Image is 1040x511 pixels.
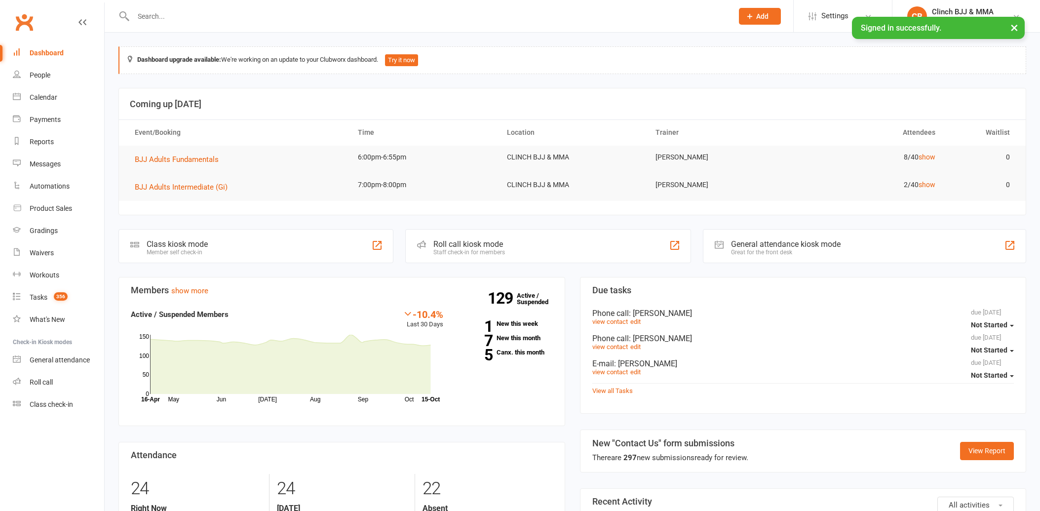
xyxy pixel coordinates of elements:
div: Phone call [592,334,1014,343]
div: Gradings [30,227,58,235]
a: Gradings [13,220,104,242]
strong: Active / Suspended Members [131,310,229,319]
button: BJJ Adults Intermediate (Gi) [135,181,234,193]
a: 7New this month [458,335,552,341]
span: Not Started [971,346,1007,354]
div: Waivers [30,249,54,257]
div: Clinch Martial Arts Ltd [932,16,1000,25]
th: Trainer [647,120,795,145]
span: : [PERSON_NAME] [614,359,677,368]
div: What's New [30,315,65,323]
a: View all Tasks [592,387,633,394]
a: show more [171,286,208,295]
button: Not Started [971,316,1014,334]
div: Automations [30,182,70,190]
a: view contact [592,343,628,351]
a: 129Active / Suspended [517,285,560,313]
td: 2/40 [796,173,944,197]
h3: Coming up [DATE] [130,99,1015,109]
a: Payments [13,109,104,131]
div: We're working on an update to your Clubworx dashboard. [118,46,1026,74]
span: BJJ Adults Intermediate (Gi) [135,183,228,192]
span: : [PERSON_NAME] [629,309,692,318]
div: 22 [423,474,553,504]
h3: Attendance [131,450,553,460]
strong: 129 [488,291,517,306]
div: Roll call [30,378,53,386]
a: Class kiosk mode [13,393,104,416]
td: 0 [944,146,1019,169]
div: Payments [30,116,61,123]
th: Waitlist [944,120,1019,145]
th: Attendees [796,120,944,145]
button: Try it now [385,54,418,66]
div: E-mail [592,359,1014,368]
td: CLINCH BJJ & MMA [498,146,647,169]
h3: Recent Activity [592,497,1014,507]
div: Tasks [30,293,47,301]
a: view contact [592,318,628,325]
button: × [1005,17,1023,38]
a: Reports [13,131,104,153]
div: Product Sales [30,204,72,212]
input: Search... [130,9,726,23]
strong: 7 [458,333,493,348]
span: BJJ Adults Fundamentals [135,155,219,164]
a: Clubworx [12,10,37,35]
a: General attendance kiosk mode [13,349,104,371]
div: General attendance kiosk mode [731,239,841,249]
span: Not Started [971,371,1007,379]
div: Last 30 Days [403,309,443,330]
a: edit [630,368,641,376]
a: Automations [13,175,104,197]
a: Dashboard [13,42,104,64]
strong: Dashboard upgrade available: [137,56,221,63]
td: CLINCH BJJ & MMA [498,173,647,197]
strong: 297 [623,453,637,462]
a: What's New [13,309,104,331]
div: Calendar [30,93,57,101]
h3: Members [131,285,553,295]
div: Class kiosk mode [147,239,208,249]
button: Not Started [971,341,1014,359]
div: Clinch BJJ & MMA [932,7,1000,16]
div: Class check-in [30,400,73,408]
span: Settings [821,5,848,27]
a: Tasks 356 [13,286,104,309]
a: Calendar [13,86,104,109]
a: Product Sales [13,197,104,220]
th: Time [349,120,498,145]
div: Dashboard [30,49,64,57]
div: Great for the front desk [731,249,841,256]
td: 0 [944,173,1019,197]
a: view contact [592,368,628,376]
strong: 1 [458,319,493,334]
button: Not Started [971,366,1014,384]
td: 7:00pm-8:00pm [349,173,498,197]
span: Signed in successfully. [861,23,941,33]
span: : [PERSON_NAME] [629,334,692,343]
a: Waivers [13,242,104,264]
div: CB [907,6,927,26]
div: Phone call [592,309,1014,318]
div: People [30,71,50,79]
div: Workouts [30,271,59,279]
div: There are new submissions ready for review. [592,452,748,464]
a: 5Canx. this month [458,349,552,355]
div: Reports [30,138,54,146]
a: show [919,181,935,189]
strong: 5 [458,348,493,362]
a: edit [630,343,641,351]
th: Event/Booking [126,120,349,145]
h3: Due tasks [592,285,1014,295]
a: 1New this week [458,320,552,327]
div: General attendance [30,356,90,364]
a: View Report [960,442,1014,460]
span: Add [756,12,769,20]
div: 24 [131,474,262,504]
div: Member self check-in [147,249,208,256]
span: 356 [54,292,68,301]
div: -10.4% [403,309,443,319]
a: show [919,153,935,161]
td: [PERSON_NAME] [647,146,795,169]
